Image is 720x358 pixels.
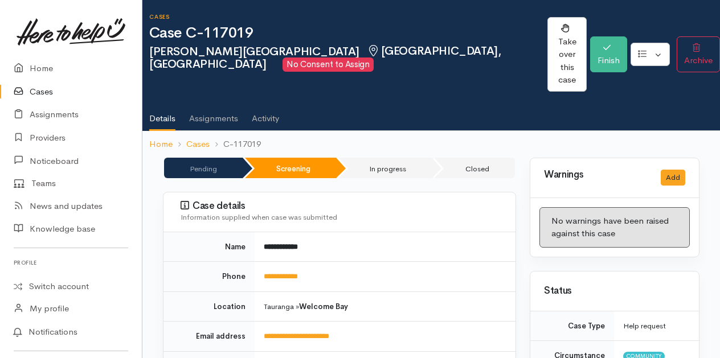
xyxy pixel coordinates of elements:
[149,45,547,72] h2: [PERSON_NAME][GEOGRAPHIC_DATA]
[163,322,255,352] td: Email address
[210,138,261,151] li: C-117019
[338,158,432,178] li: In progress
[149,44,501,71] span: [GEOGRAPHIC_DATA], [GEOGRAPHIC_DATA]
[661,170,685,186] button: Add
[252,98,279,130] a: Activity
[547,17,586,92] button: Take over this case
[590,36,627,72] button: Finish
[163,291,255,322] td: Location
[149,98,175,131] a: Details
[149,14,547,20] h6: Cases
[614,311,699,341] td: Help request
[149,25,547,42] h1: Case C-117019
[530,311,614,341] td: Case Type
[14,255,128,270] h6: Profile
[181,200,502,212] h3: Case details
[163,262,255,292] td: Phone
[677,36,720,72] button: Archive
[149,138,173,151] a: Home
[142,131,720,158] nav: breadcrumb
[299,302,348,311] b: Welcome Bay
[264,302,348,311] span: Tauranga »
[283,57,374,72] span: No Consent to Assign
[163,232,255,262] td: Name
[539,207,690,248] div: No warnings have been raised against this case
[186,138,210,151] a: Cases
[164,158,243,178] li: Pending
[245,158,336,178] li: Screening
[544,170,647,180] h3: Warnings
[181,212,502,223] div: Information supplied when case was submitted
[189,98,238,130] a: Assignments
[544,286,685,297] h3: Status
[434,158,515,178] li: Closed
